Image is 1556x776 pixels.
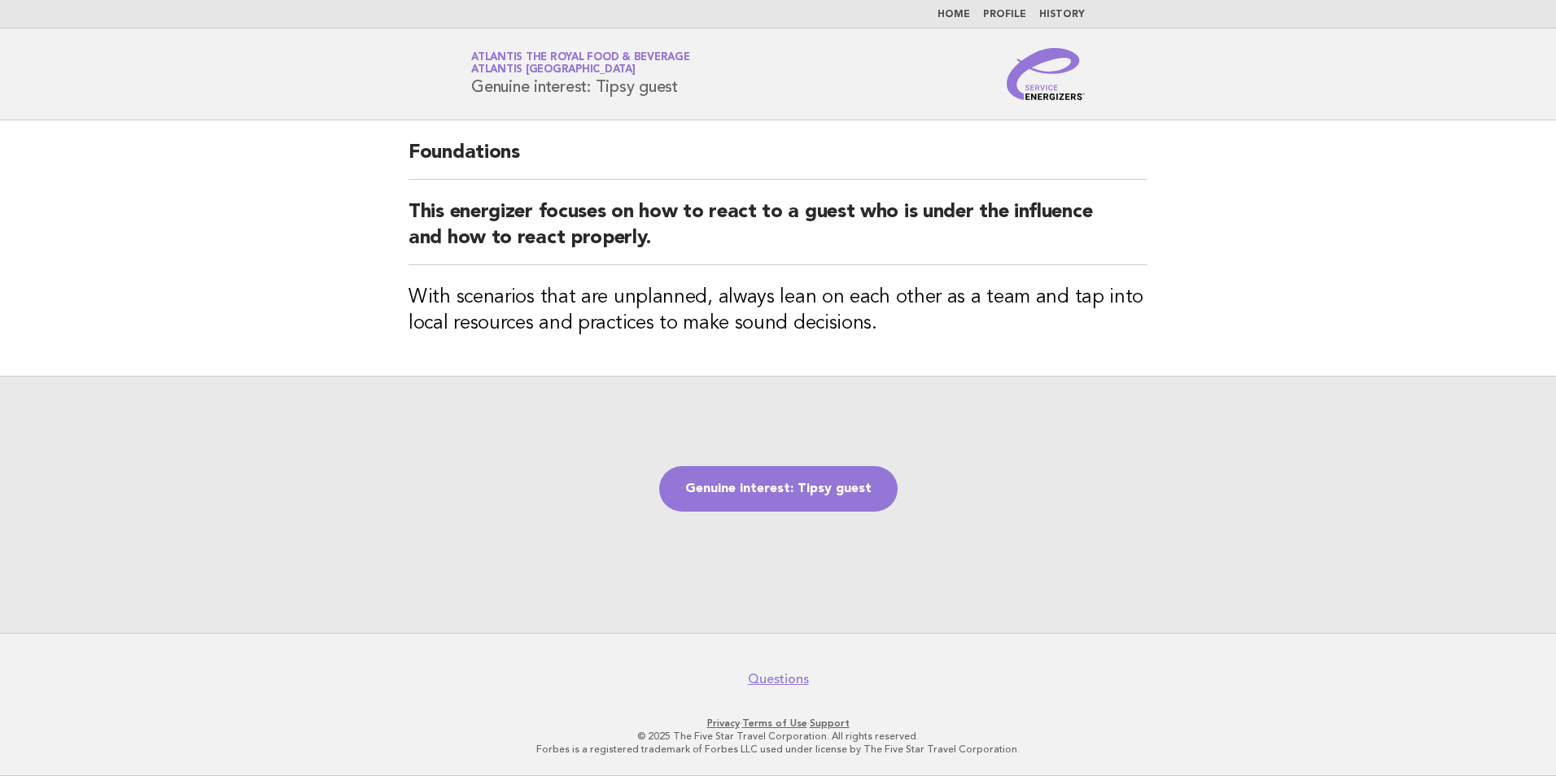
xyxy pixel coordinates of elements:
h1: Genuine interest: Tipsy guest [471,53,690,95]
p: © 2025 The Five Star Travel Corporation. All rights reserved. [280,730,1276,743]
a: Questions [748,671,809,687]
p: Forbes is a registered trademark of Forbes LLC used under license by The Five Star Travel Corpora... [280,743,1276,756]
a: Atlantis the Royal Food & BeverageAtlantis [GEOGRAPHIC_DATA] [471,52,690,75]
a: Support [810,717,850,729]
span: Atlantis [GEOGRAPHIC_DATA] [471,65,636,76]
a: Privacy [707,717,740,729]
a: History [1039,10,1085,20]
img: Service Energizers [1007,48,1085,100]
a: Genuine interest: Tipsy guest [659,466,898,512]
a: Home [938,10,970,20]
p: · · [280,717,1276,730]
a: Profile [983,10,1026,20]
h3: With scenarios that are unplanned, always lean on each other as a team and tap into local resourc... [409,285,1147,337]
h2: This energizer focuses on how to react to a guest who is under the influence and how to react pro... [409,199,1147,265]
h2: Foundations [409,140,1147,180]
a: Terms of Use [742,717,807,729]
